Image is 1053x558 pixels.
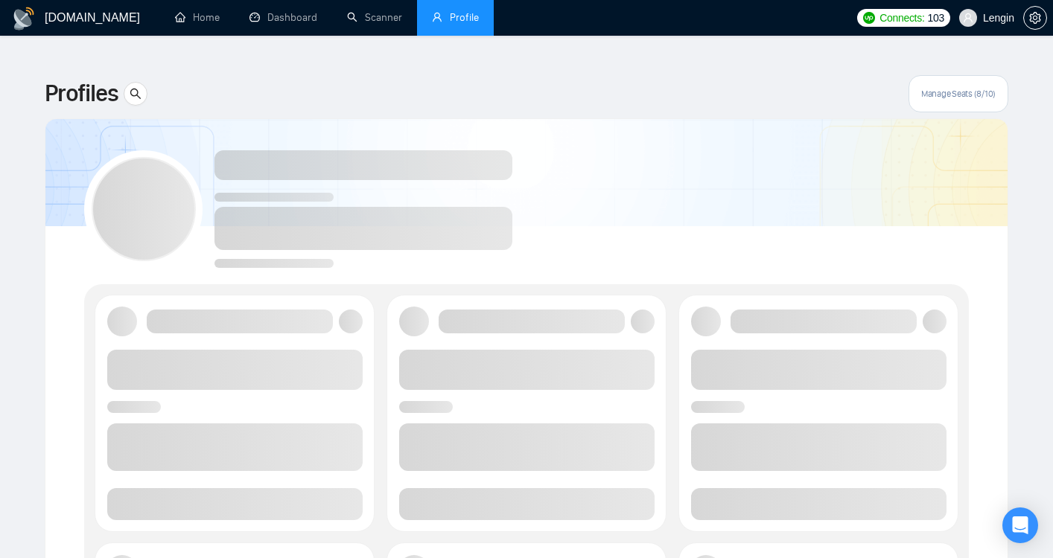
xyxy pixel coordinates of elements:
span: user [432,12,442,22]
a: dashboardDashboard [249,11,317,24]
span: search [124,88,147,100]
span: setting [1024,12,1046,24]
a: homeHome [175,11,220,24]
button: search [124,82,147,106]
a: searchScanner [347,11,402,24]
span: user [963,13,973,23]
img: logo [12,7,36,31]
span: Profile [450,11,479,24]
a: setting [1023,12,1047,24]
span: Manage Seats (8/10) [921,88,996,100]
span: Connects: [879,10,924,26]
span: Profiles [45,76,118,112]
button: setting [1023,6,1047,30]
img: upwork-logo.png [863,12,875,24]
div: Open Intercom Messenger [1002,507,1038,543]
span: 103 [927,10,944,26]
